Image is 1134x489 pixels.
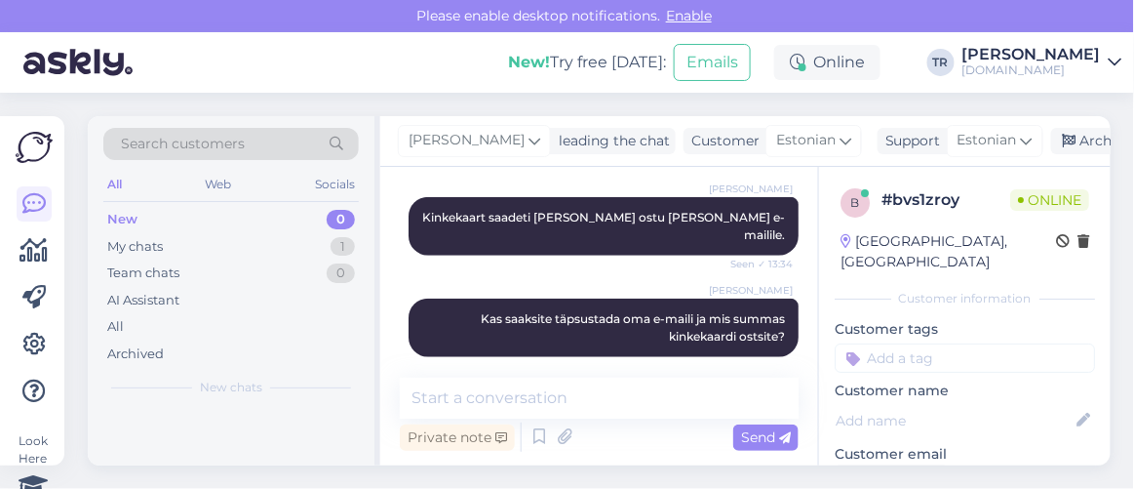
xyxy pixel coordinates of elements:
div: 1 [331,237,355,257]
span: New chats [200,379,262,396]
span: [PERSON_NAME] [709,283,793,298]
button: Emails [674,44,751,81]
span: Search customers [121,134,245,154]
div: Socials [311,172,359,197]
div: Team chats [107,264,179,283]
span: [PERSON_NAME] [409,130,525,151]
div: 0 [327,264,355,283]
div: leading the chat [551,131,670,151]
div: AI Assistant [107,291,179,310]
div: My chats [107,237,163,257]
p: Customer email [835,444,1095,465]
div: New [107,210,137,229]
div: Web [202,172,236,197]
div: [PERSON_NAME] [962,47,1101,62]
span: [PERSON_NAME] [709,182,793,196]
div: Support [878,131,941,151]
div: Online [774,45,880,80]
span: b [851,195,860,210]
div: # bvs1zroy [881,188,1010,212]
div: [DOMAIN_NAME] [962,62,1101,78]
div: Private note [400,425,515,451]
div: TR [927,49,955,76]
p: Customer tags [835,319,1095,340]
input: Add name [836,410,1073,431]
span: Online [1010,189,1089,211]
img: Askly Logo [16,132,53,163]
span: Seen ✓ 13:34 [720,257,793,271]
span: Enable [660,7,718,24]
div: 0 [327,210,355,229]
span: Estonian [776,130,836,151]
b: New! [508,53,550,71]
div: [GEOGRAPHIC_DATA], [GEOGRAPHIC_DATA] [841,231,1056,272]
span: Seen ✓ 13:34 [720,358,793,373]
div: Customer [684,131,760,151]
span: Kas saaksite täpsustada oma e-maili ja mis summas kinkekaardi ostsite? [481,311,788,344]
p: Customer name [835,381,1095,401]
span: Send [741,428,791,446]
div: Archived [107,345,164,364]
div: Customer information [835,290,1095,307]
div: All [103,172,126,197]
div: All [107,317,124,337]
span: Kinkekaart saadeti [PERSON_NAME] ostu [PERSON_NAME] e-mailile. [422,210,785,242]
a: [PERSON_NAME][DOMAIN_NAME] [962,47,1122,78]
span: Estonian [958,130,1017,151]
div: Try free [DATE]: [508,51,666,74]
input: Add a tag [835,344,1095,373]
